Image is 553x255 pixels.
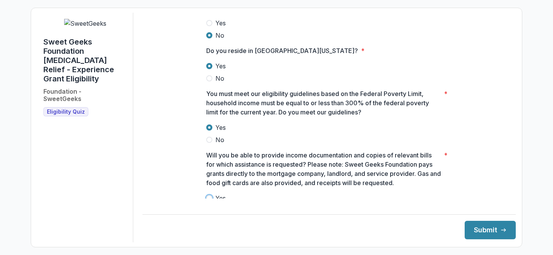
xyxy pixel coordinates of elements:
[206,46,358,55] p: Do you reside in [GEOGRAPHIC_DATA][US_STATE]?
[43,88,81,103] h2: Foundation - SweetGeeks
[47,109,85,115] span: Eligibility Quiz
[215,74,224,83] span: No
[43,37,127,83] h1: Sweet Geeks Foundation [MEDICAL_DATA] Relief - Experience Grant Eligibility
[465,221,516,239] button: Submit
[206,89,441,117] p: You must meet our eligibility guidelines based on the Federal Poverty Limit, household income mus...
[215,31,224,40] span: No
[215,61,226,71] span: Yes
[206,151,441,187] p: Will you be able to provide income documentation and copies of relevant bills for which assistanc...
[215,194,226,203] span: Yes
[64,19,106,28] img: SweetGeeks
[215,135,224,144] span: No
[215,123,226,132] span: Yes
[215,18,226,28] span: Yes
